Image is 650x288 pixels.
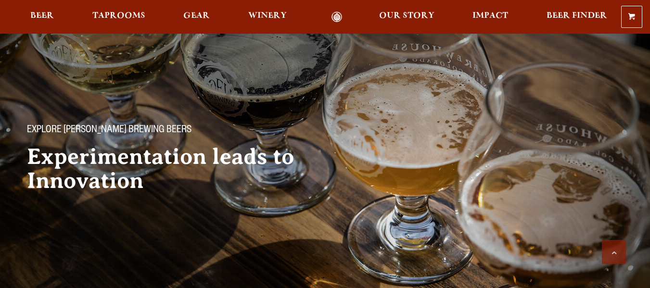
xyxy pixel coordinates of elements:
[379,12,434,20] span: Our Story
[319,12,355,23] a: Odell Home
[547,12,607,20] span: Beer Finder
[24,12,60,23] a: Beer
[183,12,210,20] span: Gear
[92,12,145,20] span: Taprooms
[373,12,441,23] a: Our Story
[86,12,152,23] a: Taprooms
[27,125,191,137] span: Explore [PERSON_NAME] Brewing Beers
[540,12,613,23] a: Beer Finder
[27,145,327,193] h2: Experimentation leads to Innovation
[466,12,514,23] a: Impact
[242,12,293,23] a: Winery
[177,12,216,23] a: Gear
[248,12,287,20] span: Winery
[472,12,508,20] span: Impact
[602,240,626,264] a: Scroll to top
[30,12,54,20] span: Beer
